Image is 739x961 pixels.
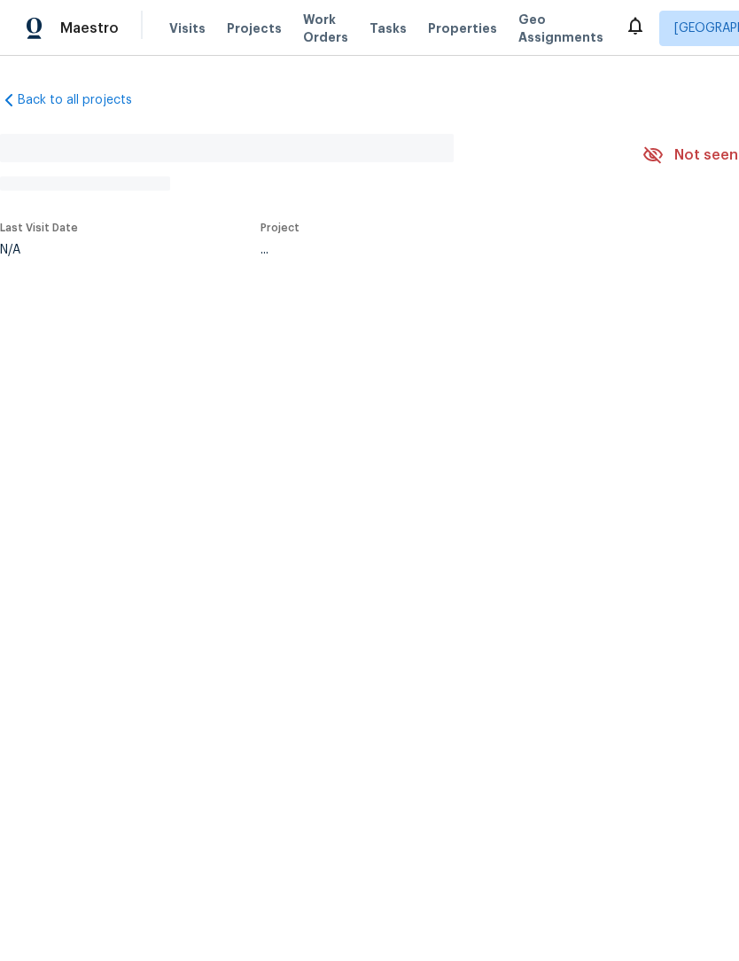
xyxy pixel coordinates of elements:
[518,11,603,46] span: Geo Assignments
[227,20,282,37] span: Projects
[60,20,119,37] span: Maestro
[303,11,348,46] span: Work Orders
[261,223,299,233] span: Project
[428,20,497,37] span: Properties
[369,22,407,35] span: Tasks
[261,244,601,256] div: ...
[169,20,206,37] span: Visits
